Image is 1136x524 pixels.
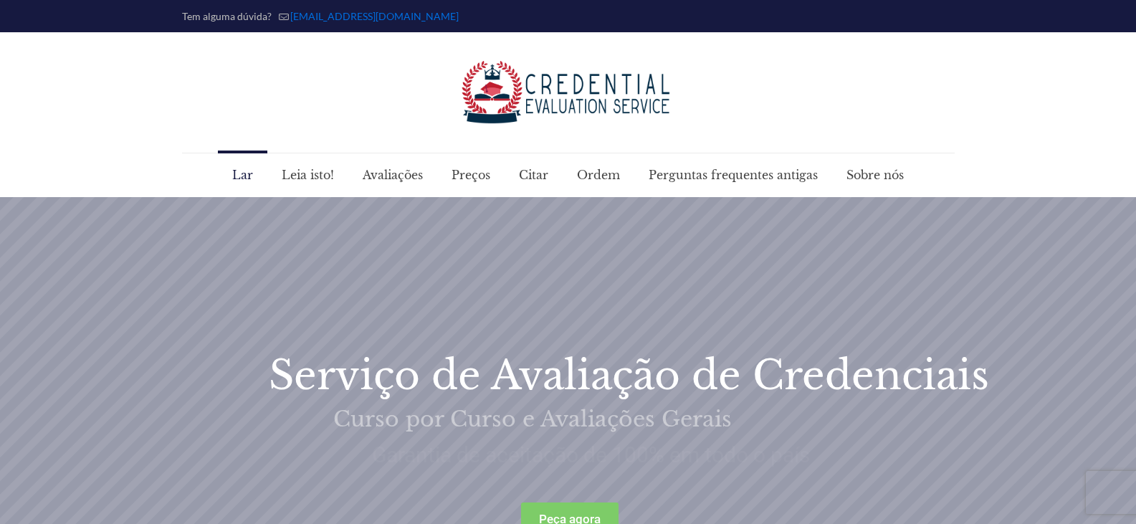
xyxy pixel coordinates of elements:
a: Avaliações [348,153,437,196]
font: Garantia de aceitação de 100% em todo o país [372,442,810,467]
a: Perguntas frequentes antigas [634,153,832,196]
a: Sobre nós [832,153,918,196]
font: Ordem [577,168,620,182]
font: Tem alguma dúvida? [182,10,272,22]
nav: Menu principal [218,153,918,196]
a: Citar [505,153,563,196]
font: Lar [232,168,253,182]
img: cor do logotipo [461,61,676,124]
font: Serviço de Avaliação de Credenciais [269,351,989,400]
font: Citar [519,168,548,182]
font: Leia isto! [282,168,334,182]
a: correspondência [290,10,459,22]
font: Sobre nós [846,168,904,182]
a: Preços [437,153,505,196]
font: [EMAIL_ADDRESS][DOMAIN_NAME] [290,10,459,22]
font: Perguntas frequentes antigas [649,168,818,182]
a: Serviço de Avaliação de Credenciais [461,32,676,153]
font: Preços [452,168,490,182]
a: Leia isto! [267,153,348,196]
a: Ordem [563,153,634,196]
font: Curso por Curso e Avaliações Gerais [333,406,732,432]
font: Avaliações [363,168,423,182]
a: Lar [218,153,267,196]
